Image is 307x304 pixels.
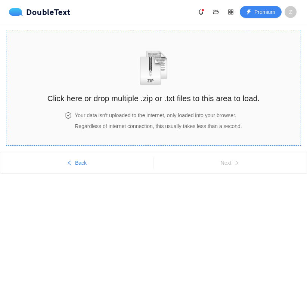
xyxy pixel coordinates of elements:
[254,8,275,16] span: Premium
[210,6,222,18] button: folder-open
[67,160,72,166] span: left
[225,6,237,18] button: appstore
[195,6,207,18] button: bell
[9,8,71,16] a: logoDoubleText
[225,9,236,15] span: appstore
[210,9,221,15] span: folder-open
[153,157,307,169] button: Nextright
[289,6,292,18] span: Z
[9,8,26,16] img: logo
[9,8,71,16] div: DoubleText
[136,51,171,85] img: zipOrTextIcon
[75,159,87,167] span: Back
[246,9,251,15] span: thunderbolt
[195,9,207,15] span: bell
[240,6,282,18] button: thunderboltPremium
[0,157,153,169] button: leftBack
[65,112,72,119] span: safety-certificate
[47,92,260,104] h2: Click here or drop multiple .zip or .txt files to this area to load.
[75,123,242,129] span: Regardless of internet connection, this usually takes less than a second.
[75,111,242,119] h4: Your data isn't uploaded to the internet, only loaded into your browser.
